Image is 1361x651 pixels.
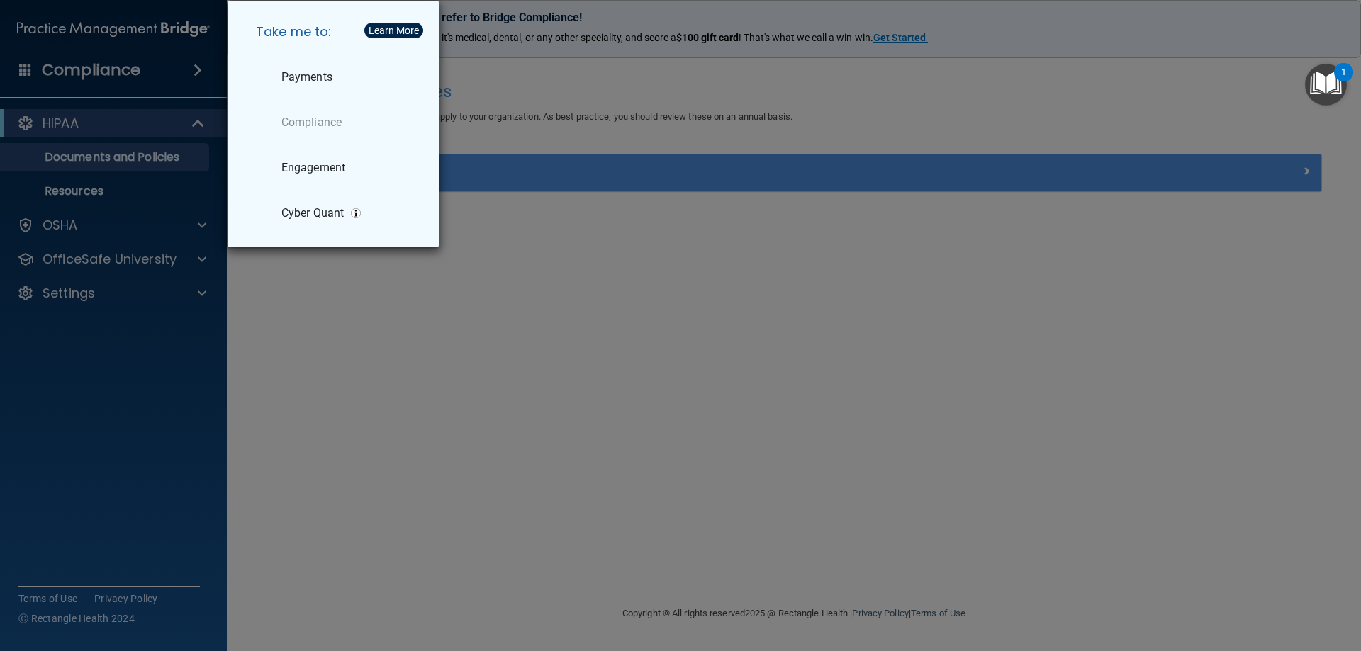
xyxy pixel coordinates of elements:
[245,103,427,142] a: Compliance
[281,161,345,175] p: Engagement
[1305,64,1347,106] button: Open Resource Center, 1 new notification
[245,193,427,233] a: Cyber Quant
[245,57,427,97] a: Payments
[1341,72,1346,91] div: 1
[245,12,427,52] h5: Take me to:
[281,70,332,84] p: Payments
[369,26,419,35] div: Learn More
[364,23,423,38] button: Learn More
[281,206,344,220] p: Cyber Quant
[245,148,427,188] a: Engagement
